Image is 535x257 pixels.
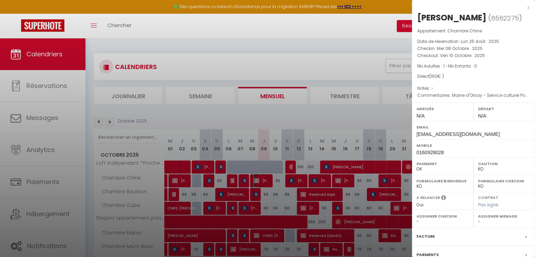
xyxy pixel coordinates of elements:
div: Direct [417,73,530,80]
label: Caution [478,160,530,167]
span: [EMAIL_ADDRESS][DOMAIN_NAME] [416,131,500,137]
span: N/A [416,113,425,119]
span: Chambre Chine [447,28,482,34]
span: Nb Adultes : 1 - [417,63,477,69]
span: - [431,85,434,91]
label: Formulaire Checkin [478,177,530,184]
p: Commentaires : [417,92,530,99]
span: Nb Enfants : 0 [448,63,477,69]
label: Assigner Checkin [416,213,469,220]
span: Lun 25 Août . 2025 [461,38,499,44]
label: A relancer [416,195,440,201]
i: Sélectionner OUI si vous souhaiter envoyer les séquences de messages post-checkout [441,195,446,202]
span: Mer 08 Octobre . 2025 [437,45,483,51]
div: [PERSON_NAME] [417,12,486,23]
label: Arrivée [416,105,469,112]
label: Mobile [416,142,530,149]
label: Email [416,124,530,131]
div: x [412,4,530,12]
p: Notes : [417,85,530,92]
span: Pas signé [478,202,498,208]
label: Facture [416,233,435,240]
span: ( ) [488,13,522,23]
span: Ven 10 Octobre . 2025 [440,52,485,58]
p: Checkout : [417,52,530,59]
label: Départ [478,105,530,112]
label: Formulaire Bienvenue [416,177,469,184]
span: N/A [478,113,486,119]
span: 0160928028 [416,150,444,155]
label: Contrat [478,195,498,199]
span: 160 [431,73,438,79]
p: Date de réservation : [417,38,530,45]
span: ( € ) [429,73,444,79]
p: Checkin : [417,45,530,52]
p: Appartement : [417,27,530,35]
label: Assigner Menage [478,213,530,220]
label: Paiement [416,160,469,167]
span: 6562275 [491,14,519,23]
